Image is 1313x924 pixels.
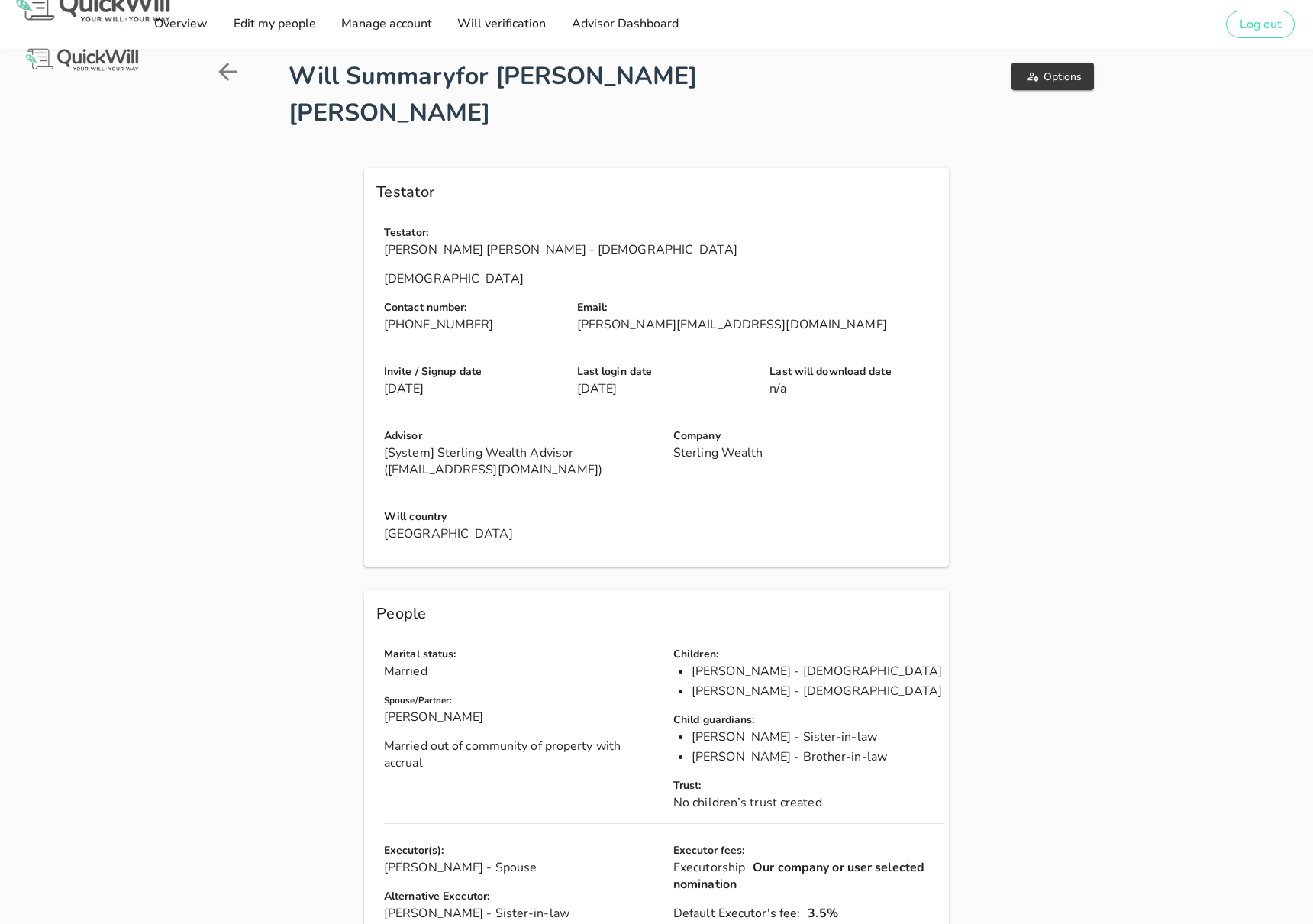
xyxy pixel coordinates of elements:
h4: Email: [577,299,944,316]
img: Logo [23,46,141,74]
h4: Will country [384,509,944,525]
h1: Will Summary [289,58,873,131]
h4: Invite / Signup date [384,363,559,380]
h4: Child guardians: [673,712,944,729]
h4: Last will download date [769,363,944,380]
h4: Executor fees: [673,842,944,859]
p: Married out of community of property with accrual [384,738,655,771]
p: [GEOGRAPHIC_DATA] [384,525,944,542]
span: for [PERSON_NAME] [PERSON_NAME] [289,60,697,129]
h4: Alternative Executor: [384,888,655,905]
p: [PERSON_NAME][EMAIL_ADDRESS][DOMAIN_NAME] [577,316,944,333]
span: 3.5% [808,905,837,922]
p: [PERSON_NAME] [384,709,655,725]
p: [DATE] [577,380,752,397]
a: Edit my people [227,9,320,40]
div: People [364,590,949,638]
h4: Advisor [384,428,655,444]
span: Our company or user selected nomination [673,859,924,893]
h5: Spouse/Partner: [384,692,655,709]
h4: Contact number: [384,299,559,316]
span: Edit my people [232,15,315,32]
span: Will verification [456,15,546,32]
p: [PHONE_NUMBER] [384,316,559,333]
button: Log out [1226,11,1295,38]
li: [PERSON_NAME] - Sister-in-law [692,729,944,745]
span: Log out [1239,16,1282,33]
h4: Last login date [577,363,752,380]
h4: Marital status: [384,646,655,663]
a: Overview [149,9,212,40]
button: Options [1011,63,1093,90]
p: [System] Sterling Wealth Advisor ([EMAIL_ADDRESS][DOMAIN_NAME]) [384,444,655,478]
p: No children’s trust created [673,794,944,811]
p: [DATE] [384,380,559,397]
a: Manage account [336,9,437,40]
p: Sterling Wealth [673,444,944,461]
h4: Children: [673,646,944,663]
h4: Executor(s): [384,842,655,859]
h4: Testator: [384,225,944,241]
div: Testator [364,168,949,217]
p: Executorship [673,859,944,893]
p: n/a [769,380,944,397]
li: [PERSON_NAME] - [DEMOGRAPHIC_DATA] [692,663,944,680]
p: [PERSON_NAME] - Spouse [384,859,655,876]
li: [PERSON_NAME] - Brother-in-law [692,748,944,765]
h4: Company [673,428,944,444]
p: [PERSON_NAME] - Sister-in-law [384,905,655,922]
h4: Trust: [673,777,944,794]
span: Options [1024,69,1081,84]
li: [PERSON_NAME] - [DEMOGRAPHIC_DATA] [692,683,944,699]
span: Advisor Dashboard [570,15,678,32]
p: [PERSON_NAME] [PERSON_NAME] - [DEMOGRAPHIC_DATA] [384,241,944,258]
p: Default Executor's fee: [673,905,944,922]
p: Married [384,663,655,680]
p: [DEMOGRAPHIC_DATA] [384,270,944,287]
a: Will verification [452,9,550,40]
span: Overview [153,15,208,32]
a: Advisor Dashboard [566,9,682,40]
span: Manage account [340,15,432,32]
